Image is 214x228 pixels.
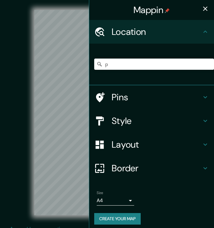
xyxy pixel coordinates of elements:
[97,196,134,206] div: A4
[112,26,202,37] h4: Location
[89,156,214,180] div: Border
[89,109,214,133] div: Style
[165,8,170,13] img: pin-icon.png
[34,10,180,215] canvas: Map
[89,133,214,156] div: Layout
[134,4,170,16] h4: Mappin
[112,163,202,174] h4: Border
[89,85,214,109] div: Pins
[112,139,202,150] h4: Layout
[112,92,202,103] h4: Pins
[94,59,214,70] input: Pick your city or area
[89,20,214,44] div: Location
[158,204,207,221] iframe: Help widget launcher
[112,115,202,126] h4: Style
[94,213,141,225] button: Create your map
[97,190,103,196] label: Size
